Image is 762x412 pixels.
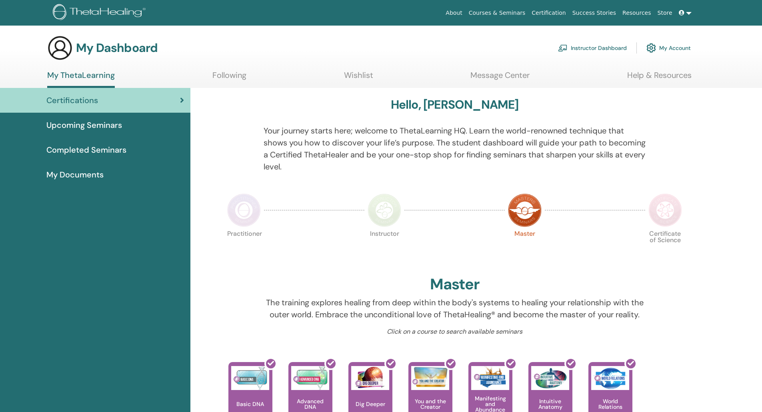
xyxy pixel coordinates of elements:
[231,366,269,390] img: Basic DNA
[351,366,389,390] img: Dig Deeper
[344,70,373,86] a: Wishlist
[368,193,401,227] img: Instructor
[558,44,568,52] img: chalkboard-teacher.svg
[411,366,449,388] img: You and the Creator
[368,231,401,264] p: Instructor
[291,366,329,390] img: Advanced DNA
[47,35,73,61] img: generic-user-icon.jpg
[619,6,654,20] a: Resources
[558,39,627,57] a: Instructor Dashboard
[648,231,682,264] p: Certificate of Science
[46,94,98,106] span: Certifications
[646,41,656,55] img: cog.svg
[470,70,530,86] a: Message Center
[408,398,452,410] p: You and the Creator
[391,98,519,112] h3: Hello, [PERSON_NAME]
[528,6,569,20] a: Certification
[531,366,569,390] img: Intuitive Anatomy
[288,398,332,410] p: Advanced DNA
[227,231,261,264] p: Practitioner
[352,401,388,407] p: Dig Deeper
[46,119,122,131] span: Upcoming Seminars
[627,70,692,86] a: Help & Resources
[46,169,104,181] span: My Documents
[76,41,158,55] h3: My Dashboard
[264,125,646,173] p: Your journey starts here; welcome to ThetaLearning HQ. Learn the world-renowned technique that sh...
[508,231,542,264] p: Master
[264,297,646,320] p: The training explores healing from deep within the body's systems to healing your relationship wi...
[466,6,529,20] a: Courses & Seminars
[588,398,632,410] p: World Relations
[53,4,148,22] img: logo.png
[471,366,509,390] img: Manifesting and Abundance
[47,70,115,88] a: My ThetaLearning
[591,366,629,390] img: World Relations
[648,193,682,227] img: Certificate of Science
[654,6,676,20] a: Store
[212,70,246,86] a: Following
[227,193,261,227] img: Practitioner
[442,6,465,20] a: About
[508,193,542,227] img: Master
[430,275,480,294] h2: Master
[46,144,126,156] span: Completed Seminars
[528,398,572,410] p: Intuitive Anatomy
[646,39,691,57] a: My Account
[264,327,646,336] p: Click on a course to search available seminars
[569,6,619,20] a: Success Stories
